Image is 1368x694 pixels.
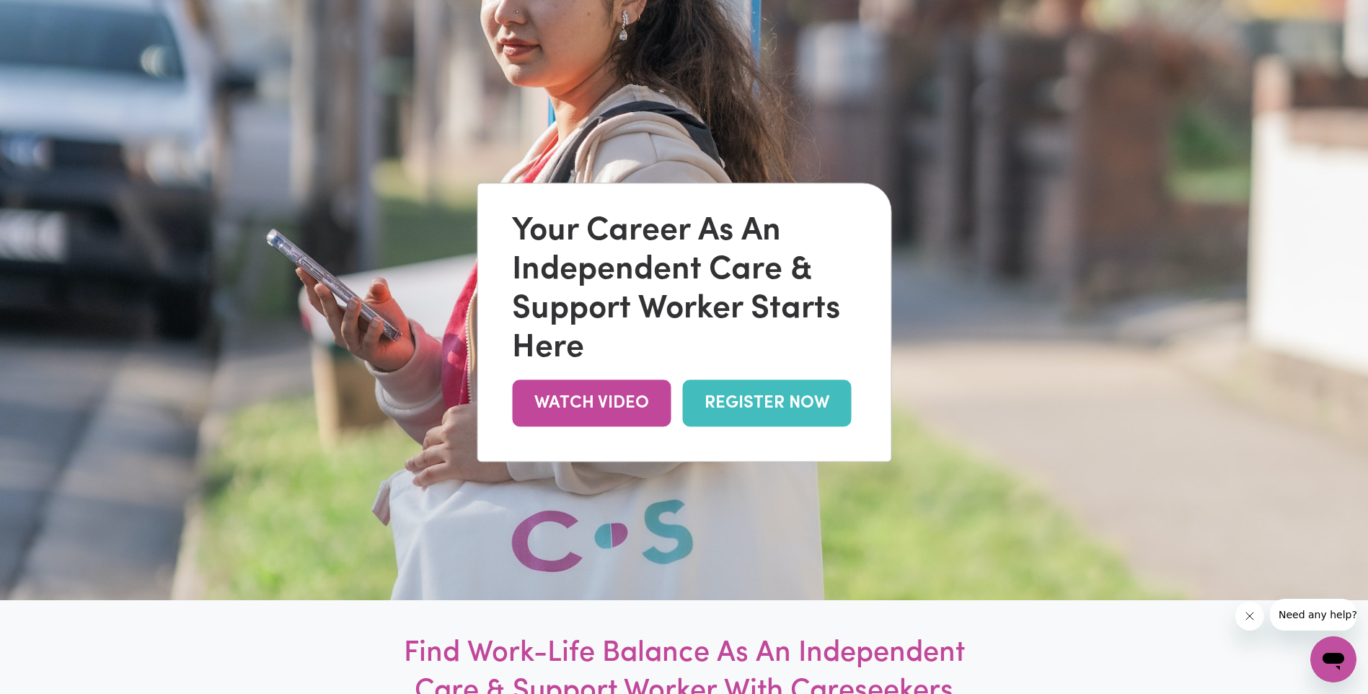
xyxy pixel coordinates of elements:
[682,380,851,427] a: REGISTER NOW
[1270,599,1356,631] iframe: Message from company
[512,213,856,369] div: Your Career As An Independent Care & Support Worker Starts Here
[1235,602,1264,631] iframe: Close message
[9,10,87,22] span: Need any help?
[1310,636,1356,682] iframe: Button to launch messaging window
[512,380,671,427] a: WATCH VIDEO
